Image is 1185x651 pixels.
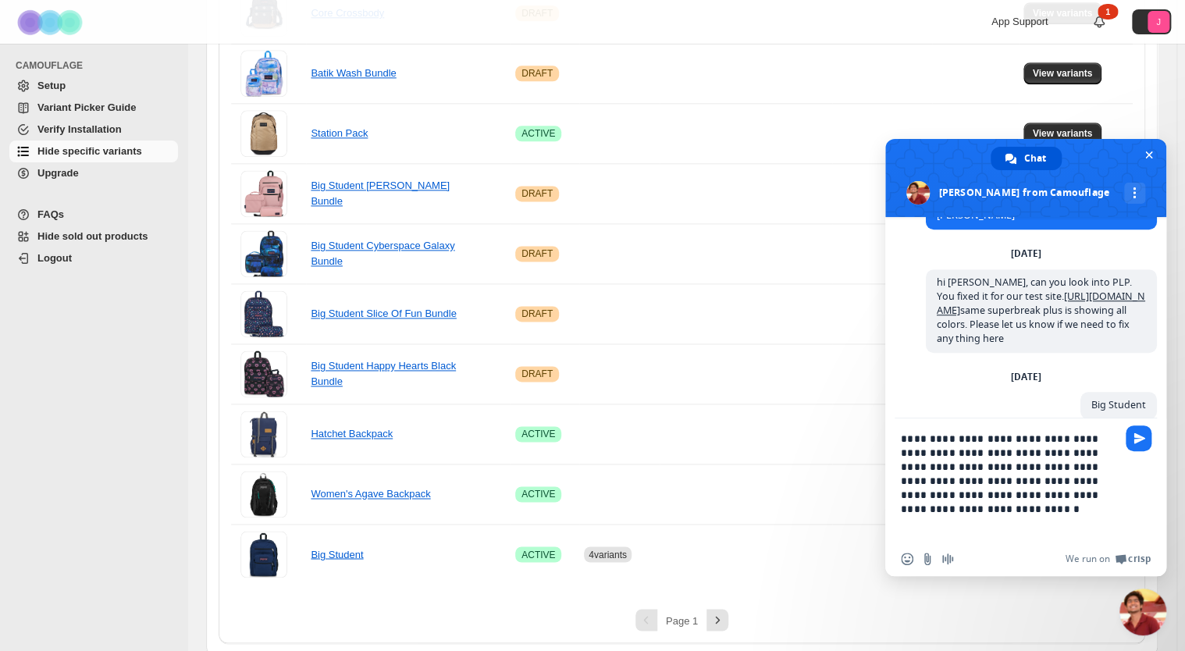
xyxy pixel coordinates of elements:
a: Big Student [311,548,363,560]
span: Page 1 [666,614,698,626]
span: Close chat [1141,147,1157,163]
a: Hatchet Backpack [311,428,393,439]
button: View variants [1023,62,1102,84]
a: Women's Agave Backpack [311,488,430,500]
a: Big Student Happy Hearts Black Bundle [311,360,456,387]
a: Station Pack [311,127,368,139]
nav: Pagination [231,609,1133,631]
span: View variants [1033,67,1093,80]
span: We run on [1066,553,1110,565]
div: 1 [1098,4,1118,20]
span: Verify Installation [37,123,122,135]
span: Audio message [941,553,954,565]
span: ACTIVE [521,127,555,140]
a: Upgrade [9,162,178,184]
span: App Support [991,16,1048,27]
span: Hide specific variants [37,145,142,157]
a: Hide specific variants [9,141,178,162]
span: Setup [37,80,66,91]
div: [DATE] [1011,372,1041,382]
span: ACTIVE [521,548,555,560]
span: Variant Picker Guide [37,101,136,113]
span: Send [1126,425,1151,451]
span: 4 variants [589,549,627,560]
a: Close chat [1119,589,1166,635]
a: Setup [9,75,178,97]
button: Next [706,609,728,631]
button: Avatar with initials J [1132,9,1171,34]
textarea: Compose your message... [901,418,1119,542]
a: Verify Installation [9,119,178,141]
span: Big Student [1091,398,1146,411]
span: Insert an emoji [901,553,913,565]
a: Chat [991,147,1062,170]
a: Big Student Cyberspace Galaxy Bundle [311,240,454,267]
span: Logout [37,252,72,264]
span: Hide sold out products [37,230,148,242]
span: ACTIVE [521,488,555,500]
span: Send a file [921,553,934,565]
span: ACTIVE [521,428,555,440]
span: FAQs [37,208,64,220]
a: We run onCrisp [1066,553,1151,565]
span: View variants [1033,127,1093,140]
a: [URL][DOMAIN_NAME] [937,290,1145,317]
span: Upgrade [37,167,79,179]
a: Batik Wash Bundle [311,67,396,79]
a: 1 [1091,14,1107,30]
span: Avatar with initials J [1148,11,1169,33]
img: Camouflage [12,1,91,44]
a: FAQs [9,204,178,226]
a: Big Student [PERSON_NAME] Bundle [311,180,450,207]
span: CAMOUFLAGE [16,59,180,72]
text: J [1156,17,1161,27]
a: Logout [9,247,178,269]
span: Chat [1024,147,1046,170]
span: DRAFT [521,247,553,260]
span: DRAFT [521,308,553,320]
div: [DATE] [1011,249,1041,258]
a: Hide sold out products [9,226,178,247]
span: DRAFT [521,187,553,200]
span: DRAFT [521,368,553,380]
span: hi [PERSON_NAME], can you look into PLP. You fixed it for our test site. same superbreak plus is ... [937,276,1145,345]
button: View variants [1023,123,1102,144]
span: Crisp [1128,553,1151,565]
a: Big Student Slice Of Fun Bundle [311,308,456,319]
a: Variant Picker Guide [9,97,178,119]
span: DRAFT [521,67,553,80]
